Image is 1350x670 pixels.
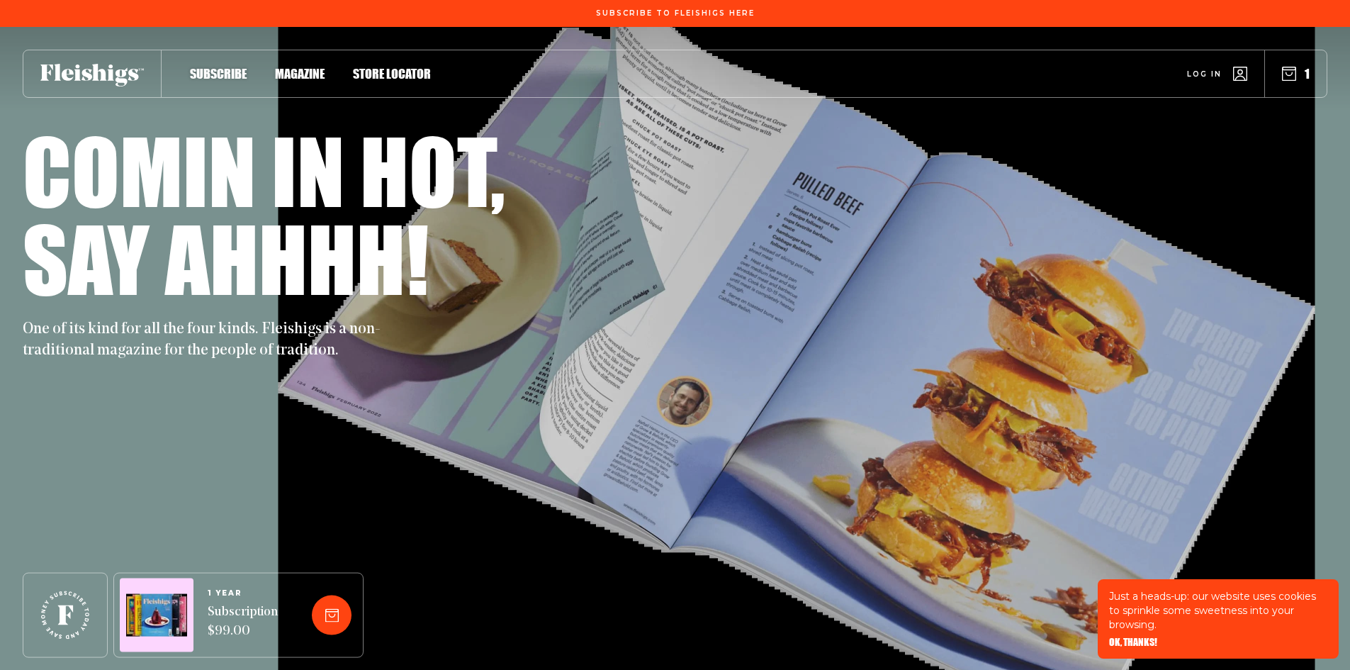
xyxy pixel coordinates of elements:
[353,66,431,82] span: Store locator
[23,126,505,214] h1: Comin in hot,
[208,603,278,642] span: Subscription $99.00
[126,593,187,637] img: Magazines image
[1187,69,1222,79] span: Log in
[1187,67,1247,81] a: Log in
[1282,66,1310,82] button: 1
[593,9,758,16] a: Subscribe To Fleishigs Here
[1109,637,1157,647] button: OK, THANKS!
[353,64,431,83] a: Store locator
[190,66,247,82] span: Subscribe
[208,589,278,642] a: 1 YEARSubscription $99.00
[208,589,278,598] span: 1 YEAR
[596,9,755,18] span: Subscribe To Fleishigs Here
[1109,589,1327,632] p: Just a heads-up: our website uses cookies to sprinkle some sweetness into your browsing.
[190,64,247,83] a: Subscribe
[23,319,391,362] p: One of its kind for all the four kinds. Fleishigs is a non-traditional magazine for the people of...
[23,214,429,302] h1: Say ahhhh!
